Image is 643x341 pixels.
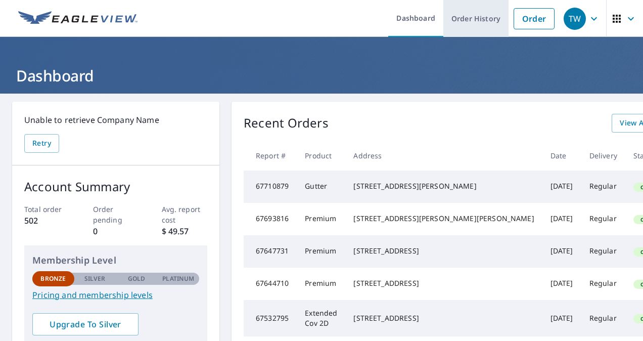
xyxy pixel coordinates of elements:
div: [STREET_ADDRESS][PERSON_NAME] [353,181,534,191]
td: Premium [297,268,345,300]
img: EV Logo [18,11,137,26]
td: 67710879 [244,170,297,203]
div: [STREET_ADDRESS] [353,246,534,256]
p: $ 49.57 [162,225,208,237]
th: Date [542,141,581,170]
td: [DATE] [542,170,581,203]
div: [STREET_ADDRESS][PERSON_NAME][PERSON_NAME] [353,214,534,224]
p: 0 [93,225,139,237]
p: Recent Orders [244,114,329,133]
p: Avg. report cost [162,204,208,225]
span: Retry [32,137,51,150]
td: 67644710 [244,268,297,300]
td: Premium [297,235,345,268]
th: Report # [244,141,297,170]
th: Delivery [581,141,625,170]
td: 67693816 [244,203,297,235]
p: Membership Level [32,253,199,267]
td: [DATE] [542,300,581,336]
td: Extended Cov 2D [297,300,345,336]
td: Regular [581,203,625,235]
td: Regular [581,235,625,268]
td: Premium [297,203,345,235]
p: Bronze [40,274,66,283]
th: Product [297,141,345,170]
td: Regular [581,170,625,203]
p: Unable to retrieve Company Name [24,114,207,126]
a: Pricing and membership levels [32,289,199,301]
th: Address [345,141,542,170]
td: 67532795 [244,300,297,336]
h1: Dashboard [12,65,631,86]
td: 67647731 [244,235,297,268]
p: Gold [128,274,145,283]
div: TW [564,8,586,30]
a: Order [514,8,555,29]
p: 502 [24,215,70,227]
button: Retry [24,134,59,153]
td: Regular [581,268,625,300]
td: [DATE] [542,203,581,235]
p: Order pending [93,204,139,225]
span: Upgrade To Silver [40,319,130,330]
td: Regular [581,300,625,336]
div: [STREET_ADDRESS] [353,278,534,288]
td: [DATE] [542,268,581,300]
td: [DATE] [542,235,581,268]
p: Account Summary [24,178,207,196]
p: Total order [24,204,70,215]
a: Upgrade To Silver [32,313,139,335]
p: Silver [84,274,106,283]
p: Platinum [162,274,194,283]
div: [STREET_ADDRESS] [353,313,534,323]
td: Gutter [297,170,345,203]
